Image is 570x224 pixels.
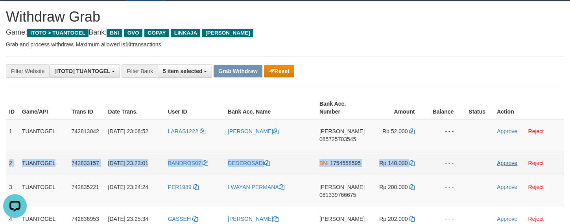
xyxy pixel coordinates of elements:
span: GASSEH [168,216,191,222]
td: TUANTOGEL [19,175,68,207]
th: Balance [426,97,465,119]
td: - - - [426,119,465,151]
span: BNI [107,29,122,37]
th: Date Trans. [105,97,165,119]
span: BANDROS07 [168,160,201,166]
span: 742836953 [72,216,99,222]
button: Grab Withdraw [214,65,262,77]
a: DEDEROSADI [228,160,270,166]
span: [DATE] 23:24:24 [108,184,148,190]
td: 3 [6,175,19,207]
button: Reset [264,65,294,77]
a: Approve [497,184,517,190]
a: Approve [497,128,517,134]
th: Bank Acc. Number [316,97,368,119]
span: Rp 200.000 [379,184,408,190]
th: Status [465,97,494,119]
h1: Withdraw Grab [6,9,564,25]
button: 5 item selected [158,64,212,78]
a: Reject [528,216,544,222]
td: 2 [6,151,19,175]
span: 5 item selected [163,68,202,74]
a: Copy 200000 to clipboard [409,184,415,190]
span: LINKAJA [171,29,201,37]
th: Bank Acc. Name [225,97,316,119]
a: Copy 140000 to clipboard [409,160,415,166]
td: - - - [426,175,465,207]
td: 1 [6,119,19,151]
span: [DATE] 23:23:01 [108,160,148,166]
a: Copy 202000 to clipboard [409,216,415,222]
span: [PERSON_NAME] [202,29,253,37]
div: Filter Bank [122,64,158,78]
span: 742813042 [72,128,99,134]
td: - - - [426,151,465,175]
td: TUANTOGEL [19,151,68,175]
a: [PERSON_NAME] [228,128,279,134]
th: Game/API [19,97,68,119]
th: ID [6,97,19,119]
a: GASSEH [168,216,198,222]
span: Rp 140.000 [379,160,408,166]
th: Action [494,97,564,119]
span: Rp 202.000 [379,216,408,222]
td: TUANTOGEL [19,119,68,151]
a: Reject [528,128,544,134]
p: Grab and process withdraw. Maximum allowed is transactions. [6,40,564,48]
a: I WAYAN PERMANA [228,184,284,190]
span: [PERSON_NAME] [319,128,365,134]
a: Reject [528,184,544,190]
a: Approve [497,216,517,222]
span: Copy 081339766675 to clipboard [319,192,356,198]
button: Open LiveChat chat widget [3,3,27,27]
th: Trans ID [68,97,105,119]
th: Amount [368,97,426,119]
span: [DATE] 23:06:52 [108,128,148,134]
span: BNI [319,160,328,166]
a: Approve [497,160,517,166]
a: Reject [528,160,544,166]
button: [ITOTO] TUANTOGEL [49,64,120,78]
span: [PERSON_NAME] [319,184,365,190]
span: ITOTO > TUANTOGEL [27,29,89,37]
a: PER1989 [168,184,199,190]
span: 742833157 [72,160,99,166]
span: OVO [124,29,142,37]
span: LARAS1222 [168,128,198,134]
a: BANDROS07 [168,160,208,166]
span: [DATE] 23:25:34 [108,216,148,222]
span: Copy 1754558595 to clipboard [330,160,361,166]
span: Rp 52.000 [382,128,408,134]
span: GOPAY [144,29,169,37]
span: [PERSON_NAME] [319,216,365,222]
th: User ID [165,97,225,119]
h4: Game: Bank: [6,29,564,37]
div: Filter Website [6,64,49,78]
span: PER1989 [168,184,192,190]
strong: 10 [125,41,131,48]
span: [ITOTO] TUANTOGEL [54,68,110,74]
a: [PERSON_NAME] [228,216,279,222]
a: LARAS1222 [168,128,205,134]
span: 742835221 [72,184,99,190]
a: Copy 52000 to clipboard [409,128,415,134]
span: Copy 085725703545 to clipboard [319,136,356,142]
